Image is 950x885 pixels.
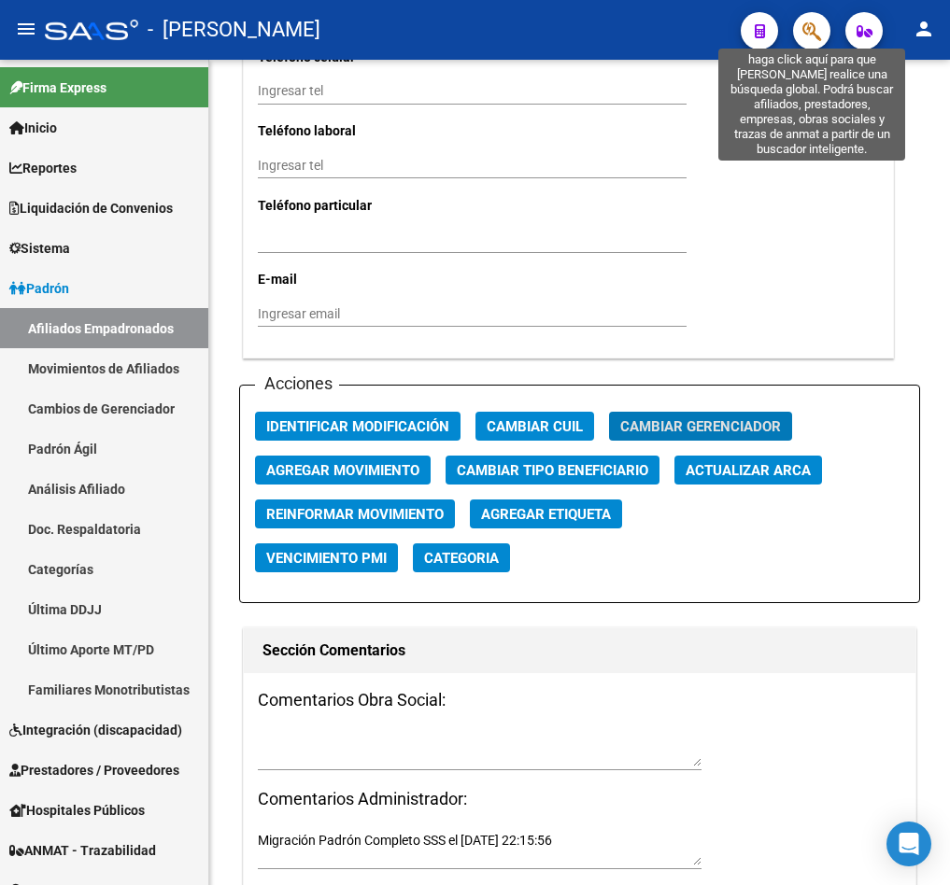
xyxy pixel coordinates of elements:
span: Cambiar CUIL [487,418,583,435]
span: Reportes [9,158,77,178]
button: Actualizar ARCA [674,456,822,485]
span: Firma Express [9,77,106,98]
span: Liquidación de Convenios [9,198,173,218]
span: Identificar Modificación [266,418,449,435]
span: Padrón [9,278,69,299]
span: ANMAT - Trazabilidad [9,840,156,861]
span: Categoria [424,550,499,567]
span: Integración (discapacidad) [9,720,182,740]
button: Agregar Movimiento [255,456,431,485]
span: Cambiar Tipo Beneficiario [457,462,648,479]
span: Agregar Movimiento [266,462,419,479]
h1: Sección Comentarios [262,636,897,666]
span: Prestadores / Proveedores [9,760,179,780]
h3: Comentarios Obra Social: [258,687,901,713]
button: Identificar Modificación [255,412,461,441]
button: Reinformar Movimiento [255,499,455,528]
button: Vencimiento PMI [255,543,398,572]
span: Actualizar ARCA [686,462,811,479]
span: Cambiar Gerenciador [620,418,781,435]
span: Inicio [9,118,57,138]
p: Teléfono particular [258,195,445,216]
span: Agregar Etiqueta [481,506,611,523]
span: Sistema [9,238,70,259]
mat-icon: menu [15,18,37,40]
h3: Comentarios Administrador: [258,786,901,812]
mat-icon: person [913,18,935,40]
div: Open Intercom Messenger [886,822,931,866]
button: Categoria [413,543,510,572]
h3: Acciones [255,371,339,397]
button: Cambiar Gerenciador [609,412,792,441]
span: Vencimiento PMI [266,550,387,567]
p: Teléfono laboral [258,120,445,141]
button: Cambiar Tipo Beneficiario [446,456,659,485]
button: Agregar Etiqueta [470,499,622,528]
button: Cambiar CUIL [475,412,594,441]
span: - [PERSON_NAME] [148,9,320,50]
span: Reinformar Movimiento [266,506,444,523]
p: E-mail [258,269,445,289]
span: Hospitales Públicos [9,800,145,821]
